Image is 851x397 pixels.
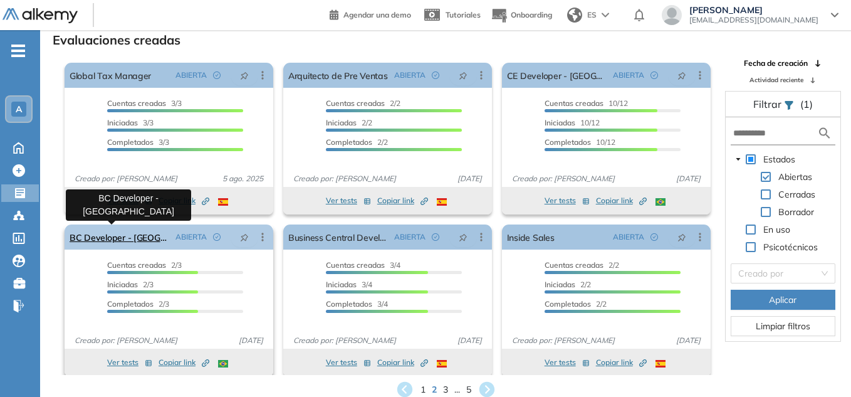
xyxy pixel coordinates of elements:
[466,383,471,396] span: 5
[545,280,575,289] span: Iniciadas
[817,125,832,141] img: search icon
[432,233,439,241] span: check-circle
[545,118,575,127] span: Iniciadas
[763,224,790,235] span: En uso
[107,260,166,270] span: Cuentas creadas
[107,98,166,108] span: Cuentas creadas
[602,13,609,18] img: arrow
[377,195,428,206] span: Copiar link
[343,10,411,19] span: Agendar una demo
[731,316,835,336] button: Limpiar filtros
[655,198,666,206] img: BRA
[218,198,228,206] img: ESP
[446,10,481,19] span: Tutoriales
[377,193,428,208] button: Copiar link
[735,156,741,162] span: caret-down
[159,355,209,370] button: Copiar link
[778,206,814,218] span: Borrador
[776,169,815,184] span: Abiertas
[107,118,138,127] span: Iniciadas
[545,355,590,370] button: Ver tests
[11,50,25,52] i: -
[326,137,372,147] span: Completados
[761,240,820,255] span: Psicotécnicos
[288,335,401,346] span: Creado por: [PERSON_NAME]
[326,260,400,270] span: 3/4
[326,280,357,289] span: Iniciadas
[213,71,221,79] span: check-circle
[545,280,591,289] span: 2/2
[545,98,628,108] span: 10/12
[107,299,154,309] span: Completados
[175,70,207,81] span: ABIERTA
[677,70,686,80] span: pushpin
[107,260,182,270] span: 2/3
[756,319,810,333] span: Limpiar filtros
[240,70,249,80] span: pushpin
[107,299,169,309] span: 2/3
[53,33,180,48] h3: Evaluaciones creadas
[432,383,437,396] span: 2
[668,227,696,247] button: pushpin
[377,355,428,370] button: Copiar link
[217,173,268,184] span: 5 ago. 2025
[107,98,182,108] span: 3/3
[326,260,385,270] span: Cuentas creadas
[231,65,258,85] button: pushpin
[394,70,425,81] span: ABIERTA
[545,98,603,108] span: Cuentas creadas
[761,222,793,237] span: En uso
[650,233,658,241] span: check-circle
[437,198,447,206] img: ESP
[613,231,644,243] span: ABIERTA
[159,357,209,368] span: Copiar link
[507,335,620,346] span: Creado por: [PERSON_NAME]
[70,63,151,88] a: Global Tax Manager
[545,260,603,270] span: Cuentas creadas
[545,193,590,208] button: Ver tests
[107,137,154,147] span: Completados
[596,195,647,206] span: Copiar link
[70,173,182,184] span: Creado por: [PERSON_NAME]
[744,58,808,69] span: Fecha de creación
[763,154,795,165] span: Estados
[587,9,597,21] span: ES
[16,104,22,114] span: A
[596,193,647,208] button: Copiar link
[218,360,228,368] img: BRA
[454,383,460,396] span: ...
[596,355,647,370] button: Copiar link
[776,187,818,202] span: Cerradas
[231,227,258,247] button: pushpin
[452,173,487,184] span: [DATE]
[234,335,268,346] span: [DATE]
[491,2,552,29] button: Onboarding
[778,171,812,183] span: Abiertas
[240,232,249,242] span: pushpin
[778,189,815,200] span: Cerradas
[689,15,818,25] span: [EMAIL_ADDRESS][DOMAIN_NAME]
[545,137,615,147] span: 10/12
[655,360,666,368] img: ESP
[394,231,425,243] span: ABIERTA
[761,152,798,167] span: Estados
[545,299,591,309] span: Completados
[671,335,706,346] span: [DATE]
[432,71,439,79] span: check-circle
[769,293,796,307] span: Aplicar
[567,8,582,23] img: world
[596,357,647,368] span: Copiar link
[650,71,658,79] span: check-circle
[288,225,389,250] a: Business Central Developer
[66,189,191,221] div: BC Developer - [GEOGRAPHIC_DATA]
[449,65,477,85] button: pushpin
[326,355,371,370] button: Ver tests
[288,63,388,88] a: Arquitecto de Pre Ventas
[545,137,591,147] span: Completados
[749,75,803,85] span: Actividad reciente
[437,360,447,368] img: ESP
[731,290,835,310] button: Aplicar
[213,233,221,241] span: check-circle
[107,137,169,147] span: 3/3
[668,65,696,85] button: pushpin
